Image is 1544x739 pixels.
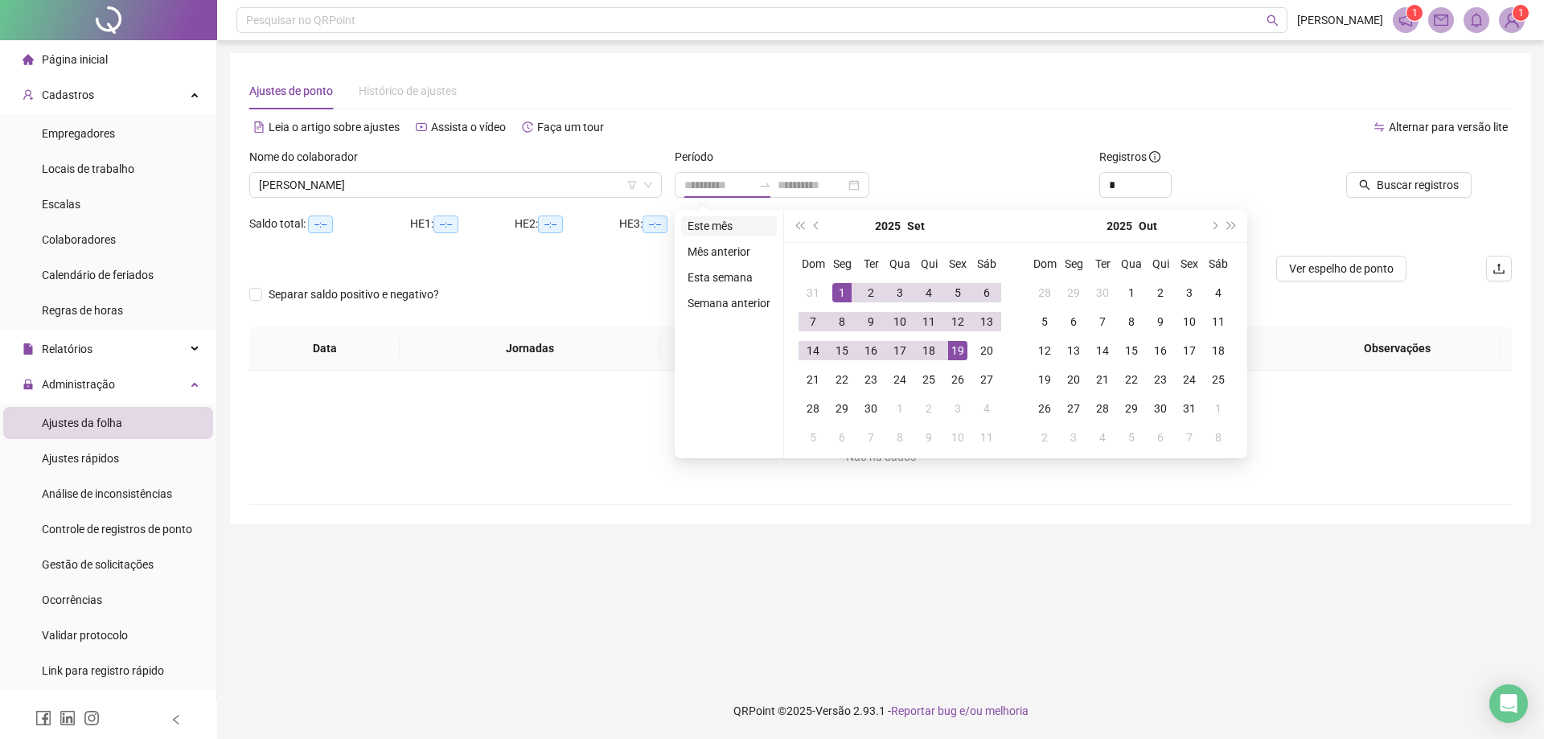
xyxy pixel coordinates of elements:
[1099,148,1160,166] span: Registros
[1204,307,1233,336] td: 2025-10-11
[42,343,92,355] span: Relatórios
[815,704,851,717] span: Versão
[972,249,1001,278] th: Sáb
[23,343,34,355] span: file
[1175,249,1204,278] th: Sex
[681,268,777,287] li: Esta semana
[42,233,116,246] span: Colaboradores
[977,341,996,360] div: 20
[42,378,115,391] span: Administração
[1146,307,1175,336] td: 2025-10-09
[1204,394,1233,423] td: 2025-11-01
[1088,394,1117,423] td: 2025-10-28
[1267,14,1279,27] span: search
[914,365,943,394] td: 2025-09-25
[1175,394,1204,423] td: 2025-10-31
[919,312,938,331] div: 11
[1064,312,1083,331] div: 6
[856,423,885,452] td: 2025-10-07
[42,269,154,281] span: Calendário de feriados
[943,278,972,307] td: 2025-09-05
[977,312,996,331] div: 13
[1209,370,1228,389] div: 25
[1122,312,1141,331] div: 8
[681,242,777,261] li: Mês anterior
[1434,13,1448,27] span: mail
[891,704,1029,717] span: Reportar bug e/ou melhoria
[1088,307,1117,336] td: 2025-10-07
[1308,339,1487,357] span: Observações
[799,249,827,278] th: Dom
[1059,307,1088,336] td: 2025-10-06
[943,249,972,278] th: Sex
[1030,423,1059,452] td: 2025-11-02
[1209,312,1228,331] div: 11
[1151,283,1170,302] div: 2
[42,664,164,677] span: Link para registro rápido
[948,283,967,302] div: 5
[799,365,827,394] td: 2025-09-21
[1175,336,1204,365] td: 2025-10-17
[1093,283,1112,302] div: 30
[400,326,660,371] th: Jornadas
[1297,11,1383,29] span: [PERSON_NAME]
[803,341,823,360] div: 14
[832,341,852,360] div: 15
[1035,428,1054,447] div: 2
[23,54,34,65] span: home
[885,307,914,336] td: 2025-09-10
[856,336,885,365] td: 2025-09-16
[1030,249,1059,278] th: Dom
[803,312,823,331] div: 7
[1035,399,1054,418] div: 26
[890,341,910,360] div: 17
[827,336,856,365] td: 2025-09-15
[914,336,943,365] td: 2025-09-18
[861,312,881,331] div: 9
[827,249,856,278] th: Seg
[890,312,910,331] div: 10
[1117,307,1146,336] td: 2025-10-08
[948,341,967,360] div: 19
[1412,7,1418,18] span: 1
[827,394,856,423] td: 2025-09-29
[856,307,885,336] td: 2025-09-09
[1035,370,1054,389] div: 19
[60,710,76,726] span: linkedin
[803,428,823,447] div: 5
[885,336,914,365] td: 2025-09-17
[885,249,914,278] th: Qua
[803,283,823,302] div: 31
[681,294,777,313] li: Semana anterior
[943,336,972,365] td: 2025-09-19
[1059,423,1088,452] td: 2025-11-03
[1518,7,1524,18] span: 1
[643,216,667,233] span: --:--
[522,121,533,133] span: history
[1204,423,1233,452] td: 2025-11-08
[977,370,996,389] div: 27
[827,423,856,452] td: 2025-10-06
[1180,283,1199,302] div: 3
[1204,278,1233,307] td: 2025-10-04
[262,285,446,303] span: Separar saldo positivo e negativo?
[515,215,619,233] div: HE 2:
[1151,399,1170,418] div: 30
[1377,176,1459,194] span: Buscar registros
[977,283,996,302] div: 6
[1122,428,1141,447] div: 5
[1059,278,1088,307] td: 2025-09-29
[943,423,972,452] td: 2025-10-10
[1146,365,1175,394] td: 2025-10-23
[799,307,827,336] td: 2025-09-07
[1093,312,1112,331] div: 7
[1035,312,1054,331] div: 5
[1223,210,1241,242] button: super-next-year
[885,278,914,307] td: 2025-09-03
[1146,423,1175,452] td: 2025-11-06
[537,121,604,133] span: Faça um tour
[1030,394,1059,423] td: 2025-10-26
[972,365,1001,394] td: 2025-09-27
[1088,423,1117,452] td: 2025-11-04
[1513,5,1529,21] sup: Atualize o seu contato no menu Meus Dados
